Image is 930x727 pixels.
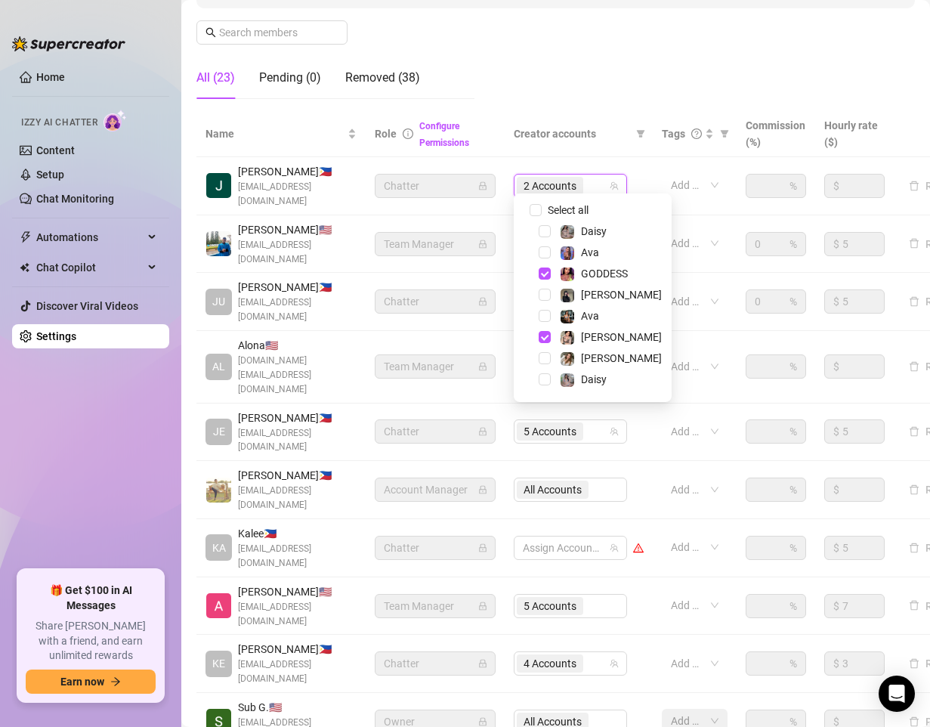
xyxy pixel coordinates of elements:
span: Select tree node [539,310,551,322]
img: Jenna [561,331,574,345]
img: AI Chatter [104,110,127,131]
span: [EMAIL_ADDRESS][DOMAIN_NAME] [238,295,357,324]
img: GODDESS [561,268,574,281]
img: Jorenz Ang [206,173,231,198]
span: thunderbolt [20,231,32,243]
span: 5 Accounts [517,422,583,441]
span: Team Manager [384,595,487,617]
span: KE [212,655,225,672]
span: 4 Accounts [524,655,576,672]
span: 4 Accounts [517,654,583,673]
span: arrow-right [110,676,121,687]
span: Account Manager [384,478,487,501]
span: Daisy [581,225,607,237]
span: Select tree node [539,268,551,280]
span: Select tree node [539,352,551,364]
span: Kalee 🇵🇭 [238,525,357,542]
img: Daisy [561,373,574,387]
span: [PERSON_NAME] 🇺🇸 [238,221,357,238]
span: filter [717,122,732,145]
span: [EMAIL_ADDRESS][DOMAIN_NAME] [238,657,357,686]
img: Ava [561,310,574,323]
span: JE [213,423,225,440]
span: lock [478,543,487,552]
span: [PERSON_NAME] [581,289,662,301]
span: 2 Accounts [524,178,576,194]
span: [EMAIL_ADDRESS][DOMAIN_NAME] [238,484,357,512]
span: Select tree node [539,225,551,237]
span: 5 Accounts [524,423,576,440]
span: [DOMAIN_NAME][EMAIL_ADDRESS][DOMAIN_NAME] [238,354,357,397]
span: [PERSON_NAME] 🇵🇭 [238,641,357,657]
span: [EMAIL_ADDRESS][DOMAIN_NAME] [238,180,357,209]
span: lock [478,485,487,494]
div: Removed (38) [345,69,420,87]
img: logo-BBDzfeDw.svg [12,36,125,51]
span: search [205,27,216,38]
span: [EMAIL_ADDRESS][DOMAIN_NAME] [238,542,357,571]
span: Creator accounts [514,125,630,142]
span: Daisy [581,373,607,385]
span: JU [212,293,225,310]
span: team [610,659,619,668]
span: Select tree node [539,373,551,385]
th: Hourly rate ($) [815,111,894,157]
span: Select tree node [539,331,551,343]
span: info-circle [403,128,413,139]
span: team [610,181,619,190]
span: Sub G. 🇺🇸 [238,699,357,716]
span: Team Manager [384,233,487,255]
span: Chatter [384,290,487,313]
img: Daisy [561,225,574,239]
span: [EMAIL_ADDRESS][DOMAIN_NAME] [238,426,357,455]
span: Share [PERSON_NAME] with a friend, and earn unlimited rewards [26,619,156,664]
img: Ava [561,246,574,260]
img: Chat Copilot [20,262,29,273]
span: Chat Copilot [36,255,144,280]
span: [EMAIL_ADDRESS][DOMAIN_NAME] [238,238,357,267]
span: AL [212,358,225,375]
a: Settings [36,330,76,342]
span: Earn now [60,676,104,688]
span: team [610,427,619,436]
img: Emad Ataei [206,231,231,256]
span: lock [478,181,487,190]
span: KA [212,540,226,556]
span: 🎁 Get $100 in AI Messages [26,583,156,613]
span: [PERSON_NAME] 🇵🇭 [238,467,357,484]
span: question-circle [691,128,702,139]
span: [PERSON_NAME] [581,331,662,343]
a: Configure Permissions [419,121,469,148]
span: lock [478,427,487,436]
button: Earn nowarrow-right [26,670,156,694]
span: Chatter [384,175,487,197]
a: Home [36,71,65,83]
img: Aaron Paul Carnaje [206,478,231,503]
span: GODDESS [581,268,628,280]
span: Automations [36,225,144,249]
span: Tags [662,125,685,142]
div: Pending (0) [259,69,321,87]
div: Open Intercom Messenger [879,676,915,712]
span: lock [478,297,487,306]
span: [PERSON_NAME] 🇺🇸 [238,583,357,600]
a: Setup [36,169,64,181]
span: Name [205,125,345,142]
span: team [610,543,619,552]
span: Select tree node [539,246,551,258]
span: Chatter [384,537,487,559]
span: 2 Accounts [517,177,583,195]
span: Chatter [384,420,487,443]
span: Select tree node [539,289,551,301]
input: Search members [219,24,326,41]
span: Ava [581,310,599,322]
span: filter [720,129,729,138]
span: [EMAIL_ADDRESS][DOMAIN_NAME] [238,600,357,629]
span: lock [478,659,487,668]
span: Team Manager [384,355,487,378]
span: Alona 🇺🇸 [238,337,357,354]
span: Ava [581,246,599,258]
span: lock [478,717,487,726]
span: lock [478,602,487,611]
span: lock [478,362,487,371]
